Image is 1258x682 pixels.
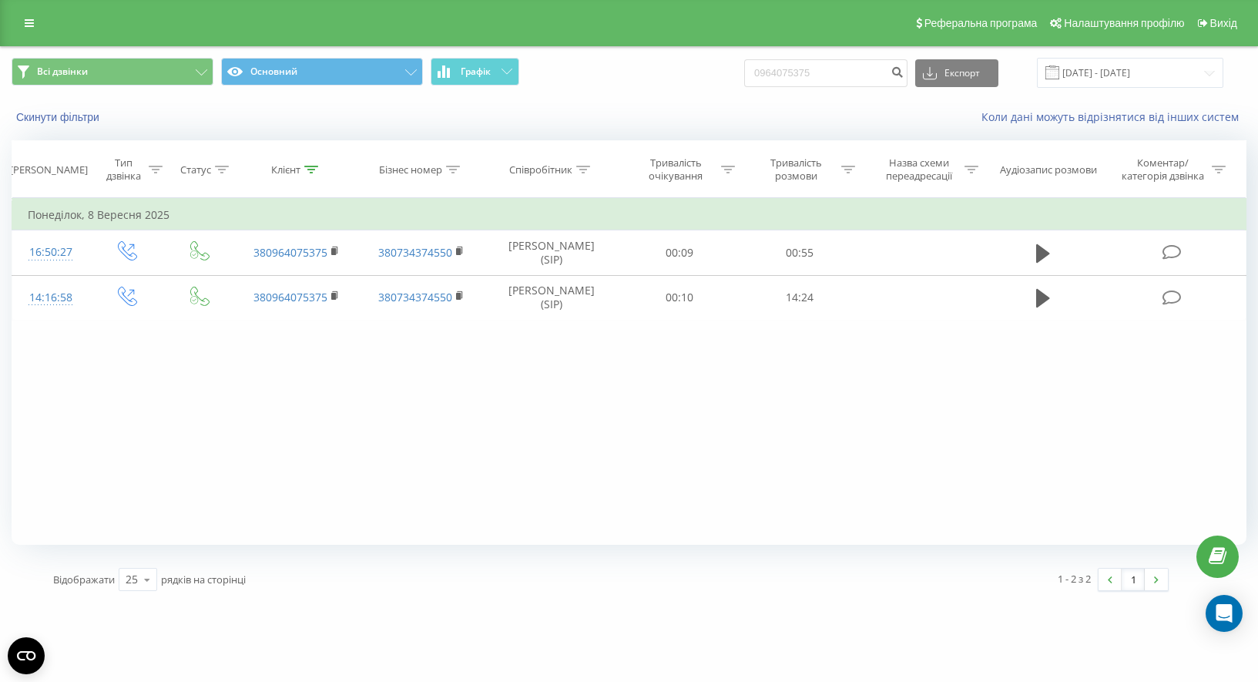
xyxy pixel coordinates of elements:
div: Бізнес номер [379,163,442,176]
div: Аудіозапис розмови [1000,163,1097,176]
div: Клієнт [271,163,300,176]
div: 25 [126,572,138,587]
button: Open CMP widget [8,637,45,674]
td: 00:09 [619,230,740,275]
div: Тип дзвінка [102,156,144,183]
div: Назва схеми переадресації [878,156,961,183]
div: Тривалість очікування [635,156,717,183]
button: Основний [221,58,423,86]
button: Графік [431,58,519,86]
button: Скинути фільтри [12,110,107,124]
a: 1 [1122,569,1145,590]
span: Реферальна програма [924,17,1038,29]
span: Налаштування профілю [1064,17,1184,29]
button: Експорт [915,59,998,87]
div: 14:16:58 [28,283,74,313]
td: 14:24 [740,275,860,320]
a: 380964075375 [253,290,327,304]
input: Пошук за номером [744,59,907,87]
span: Відображати [53,573,115,586]
div: Тривалість розмови [755,156,837,183]
span: Вихід [1210,17,1237,29]
td: [PERSON_NAME] (SIP) [485,230,619,275]
td: [PERSON_NAME] (SIP) [485,275,619,320]
div: Коментар/категорія дзвінка [1118,156,1208,183]
div: Open Intercom Messenger [1206,595,1243,632]
div: [PERSON_NAME] [10,163,88,176]
td: 00:55 [740,230,860,275]
button: Всі дзвінки [12,58,213,86]
td: Понеділок, 8 Вересня 2025 [12,200,1246,230]
td: 00:10 [619,275,740,320]
div: Статус [180,163,211,176]
span: рядків на сторінці [161,573,246,586]
a: Коли дані можуть відрізнятися вiд інших систем [981,109,1246,124]
a: 380734374550 [378,290,452,304]
div: 16:50:27 [28,237,74,267]
a: 380964075375 [253,245,327,260]
div: 1 - 2 з 2 [1058,571,1091,586]
span: Графік [461,66,491,77]
div: Співробітник [509,163,572,176]
span: Всі дзвінки [37,66,88,78]
a: 380734374550 [378,245,452,260]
